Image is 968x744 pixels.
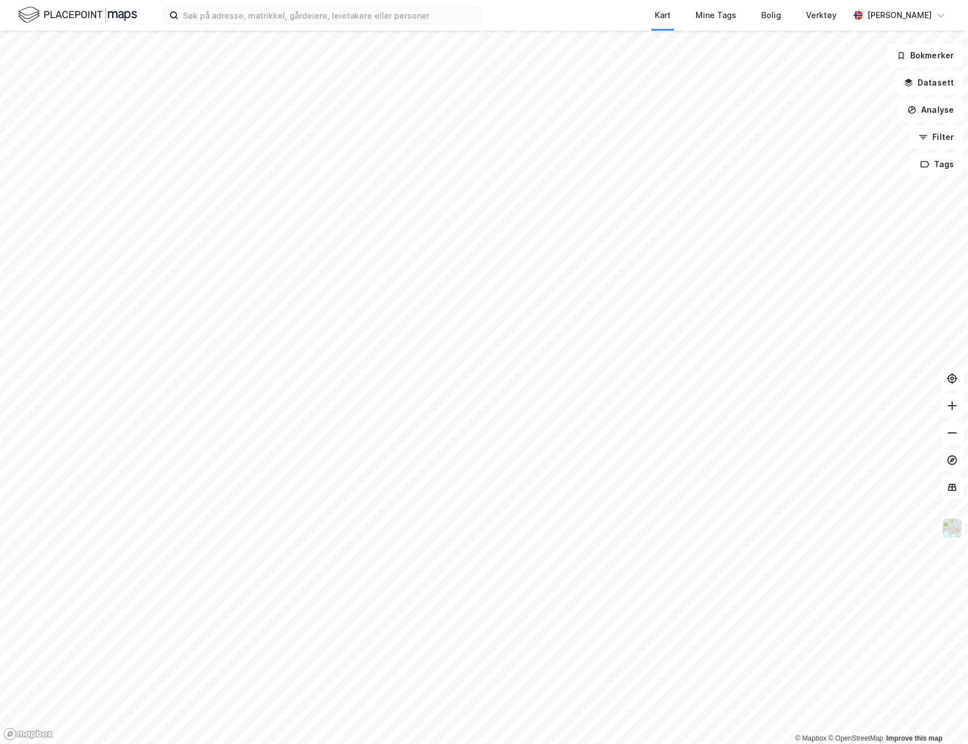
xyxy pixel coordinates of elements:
[3,728,53,741] a: Mapbox homepage
[828,734,883,742] a: OpenStreetMap
[795,734,826,742] a: Mapbox
[911,153,963,176] button: Tags
[887,44,963,67] button: Bokmerker
[911,690,968,744] iframe: Chat Widget
[178,7,481,24] input: Søk på adresse, matrikkel, gårdeiere, leietakere eller personer
[941,517,963,539] img: Z
[894,71,963,94] button: Datasett
[911,690,968,744] div: Kontrollprogram for chat
[898,99,963,121] button: Analyse
[696,8,736,22] div: Mine Tags
[867,8,932,22] div: [PERSON_NAME]
[909,126,963,148] button: Filter
[806,8,837,22] div: Verktøy
[761,8,781,22] div: Bolig
[886,734,943,742] a: Improve this map
[18,5,137,25] img: logo.f888ab2527a4732fd821a326f86c7f29.svg
[655,8,671,22] div: Kart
